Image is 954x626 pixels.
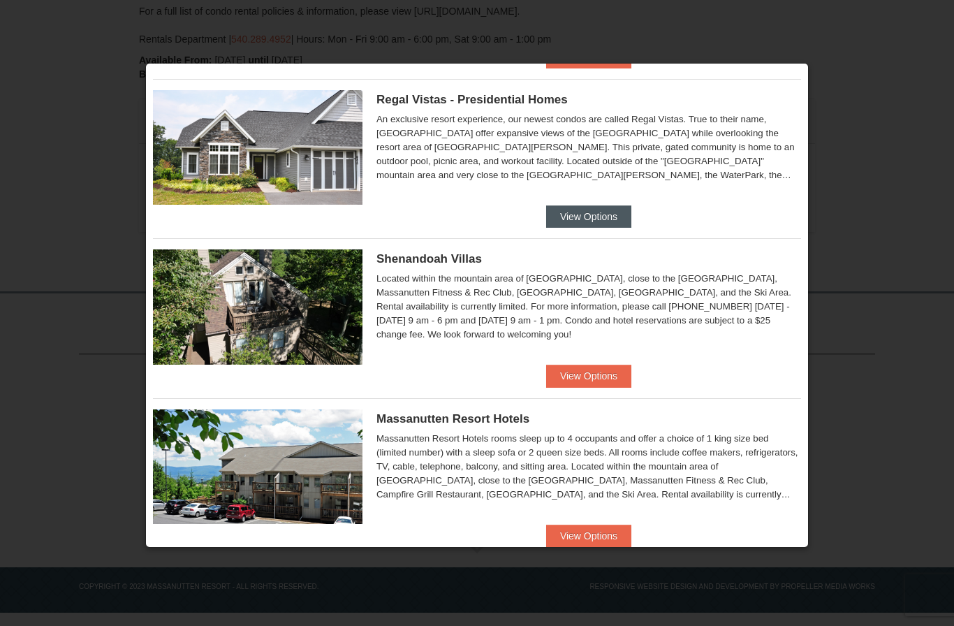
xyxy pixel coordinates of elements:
img: 19219019-2-e70bf45f.jpg [153,249,362,364]
span: Regal Vistas - Presidential Homes [376,93,568,106]
button: View Options [546,205,631,228]
div: Massanutten Resort Hotels rooms sleep up to 4 occupants and offer a choice of 1 king size bed (li... [376,432,801,502]
img: 19219026-1-e3b4ac8e.jpg [153,409,362,524]
div: Located within the mountain area of [GEOGRAPHIC_DATA], close to the [GEOGRAPHIC_DATA], Massanutte... [376,272,801,342]
button: View Options [546,365,631,387]
div: An exclusive resort experience, our newest condos are called Regal Vistas. True to their name, [G... [376,112,801,182]
span: Massanutten Resort Hotels [376,412,529,425]
span: Shenandoah Villas [376,252,482,265]
img: 19218991-1-902409a9.jpg [153,90,362,205]
button: View Options [546,525,631,547]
